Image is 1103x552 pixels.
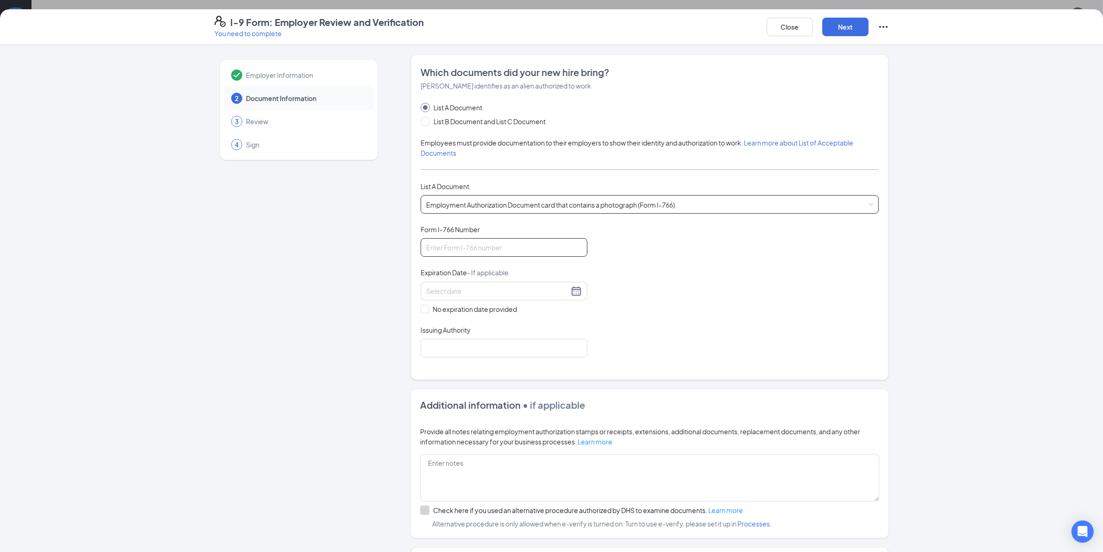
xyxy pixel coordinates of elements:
span: • if applicable [521,399,585,411]
svg: Ellipses [878,21,889,32]
a: Processes [737,520,770,528]
a: Learn more [708,506,743,514]
span: Employment Authorization Document card that contains a photograph (Form I-766) [426,196,873,213]
span: Alternative procedure is only allowed when e-verify is turned on. Turn to use e-verify, please se... [420,519,879,529]
span: No expiration date provided [429,304,521,314]
span: List B Document and List C Document [430,116,549,127]
span: Provide all notes relating employment authorization stamps or receipts, extensions, additional do... [420,427,860,446]
span: Review [246,117,365,126]
button: Close [767,18,813,36]
button: Next [822,18,869,36]
svg: FormI9EVerifyIcon [214,16,226,27]
span: Expiration Date [421,268,509,277]
p: You need to complete [214,29,424,38]
span: Issuing Authority [421,325,471,335]
div: Check here if you used an alternative procedure authorized by DHS to examine documents. [433,506,743,515]
span: - If applicable [467,268,509,277]
span: Document Information [246,94,365,103]
span: 3 [235,117,239,126]
svg: Checkmark [231,70,242,81]
span: 4 [235,140,239,149]
span: Employer Information [246,70,365,80]
span: [PERSON_NAME] identifies as an alien authorized to work [421,82,591,90]
a: Learn more [578,438,612,446]
span: Additional information [420,399,521,411]
div: Open Intercom Messenger [1071,520,1094,543]
span: Sign [246,140,365,149]
span: 2 [235,94,239,103]
span: List A Document [421,182,469,190]
h4: I-9 Form: Employer Review and Verification [230,16,424,29]
span: Employees must provide documentation to their employers to show their identity and authorization ... [421,139,853,157]
span: Form I-766 Number [421,225,480,234]
span: Which documents did your new hire bring? [421,66,879,79]
span: List A Document [430,102,486,113]
input: Enter Form I-766 number [421,238,587,257]
input: Select date [426,286,569,296]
